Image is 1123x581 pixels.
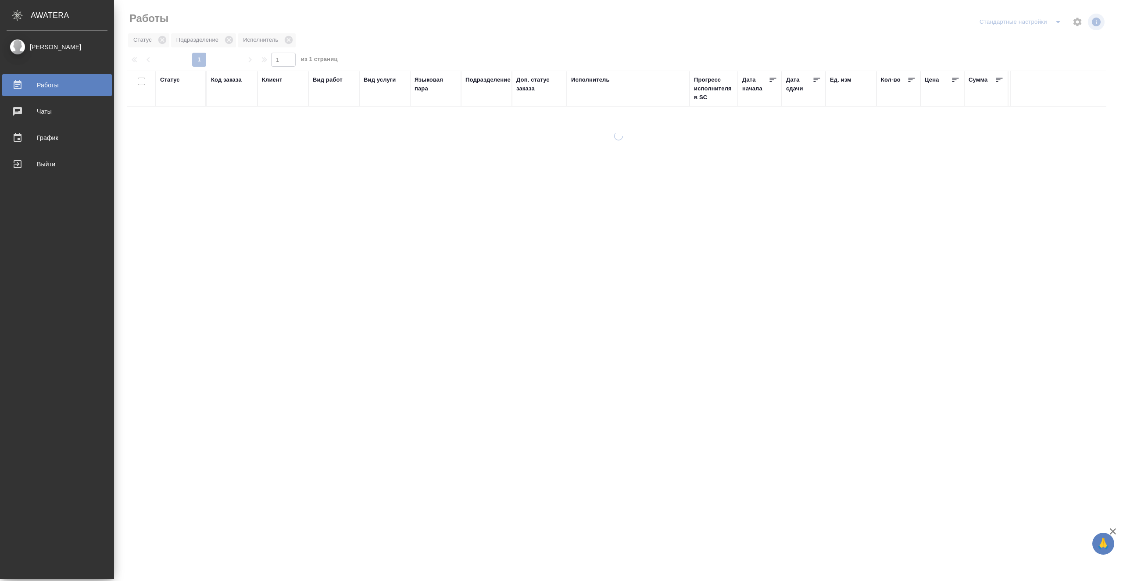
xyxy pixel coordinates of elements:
[7,42,107,52] div: [PERSON_NAME]
[7,105,107,118] div: Чаты
[694,75,733,102] div: Прогресс исполнителя в SC
[571,75,610,84] div: Исполнитель
[415,75,457,93] div: Языковая пара
[786,75,812,93] div: Дата сдачи
[313,75,343,84] div: Вид работ
[211,75,242,84] div: Код заказа
[7,131,107,144] div: График
[2,153,112,175] a: Выйти
[1096,534,1111,553] span: 🙏
[7,79,107,92] div: Работы
[925,75,939,84] div: Цена
[31,7,114,24] div: AWATERA
[1092,533,1114,555] button: 🙏
[2,74,112,96] a: Работы
[7,158,107,171] div: Выйти
[2,100,112,122] a: Чаты
[516,75,562,93] div: Доп. статус заказа
[881,75,901,84] div: Кол-во
[742,75,769,93] div: Дата начала
[262,75,282,84] div: Клиент
[830,75,851,84] div: Ед. изм
[465,75,511,84] div: Подразделение
[160,75,180,84] div: Статус
[2,127,112,149] a: График
[364,75,396,84] div: Вид услуги
[969,75,987,84] div: Сумма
